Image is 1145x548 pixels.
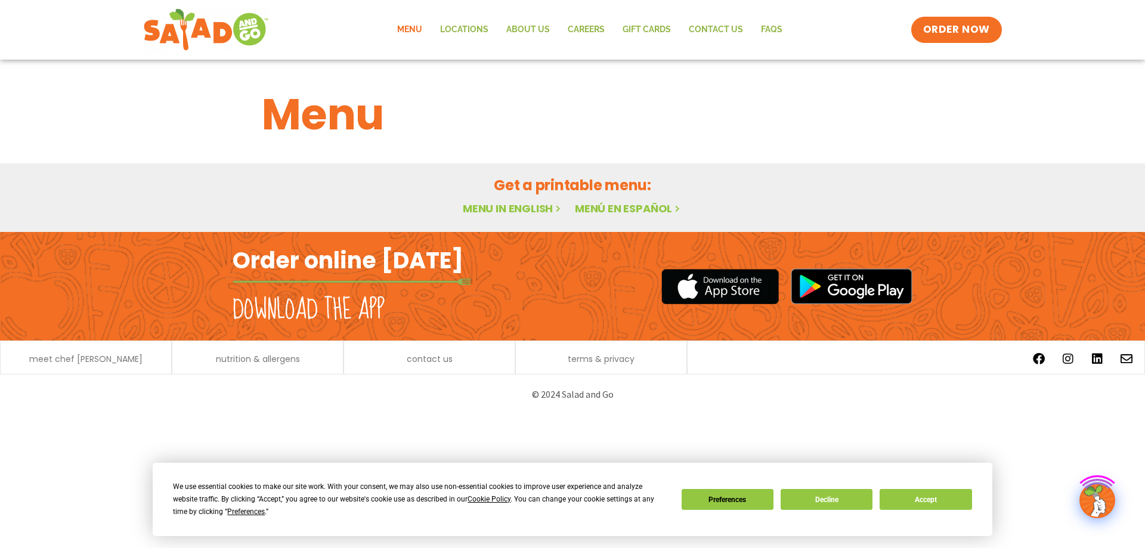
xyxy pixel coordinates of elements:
[568,355,635,363] a: terms & privacy
[880,489,971,510] button: Accept
[29,355,143,363] a: meet chef [PERSON_NAME]
[173,481,667,518] div: We use essential cookies to make our site work. With your consent, we may also use non-essential ...
[153,463,992,536] div: Cookie Consent Prompt
[781,489,872,510] button: Decline
[680,16,752,44] a: Contact Us
[216,355,300,363] a: nutrition & allergens
[559,16,614,44] a: Careers
[497,16,559,44] a: About Us
[239,386,906,403] p: © 2024 Salad and Go
[661,267,779,306] img: appstore
[463,201,563,216] a: Menu in English
[143,6,269,54] img: new-SAG-logo-768×292
[233,246,463,275] h2: Order online [DATE]
[431,16,497,44] a: Locations
[614,16,680,44] a: GIFT CARDS
[388,16,791,44] nav: Menu
[911,17,1002,43] a: ORDER NOW
[262,175,883,196] h2: Get a printable menu:
[682,489,773,510] button: Preferences
[407,355,453,363] a: contact us
[388,16,431,44] a: Menu
[227,507,265,516] span: Preferences
[468,495,510,503] span: Cookie Policy
[233,278,471,285] img: fork
[923,23,990,37] span: ORDER NOW
[752,16,791,44] a: FAQs
[233,293,385,327] h2: Download the app
[262,82,883,147] h1: Menu
[575,201,682,216] a: Menú en español
[791,268,912,304] img: google_play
